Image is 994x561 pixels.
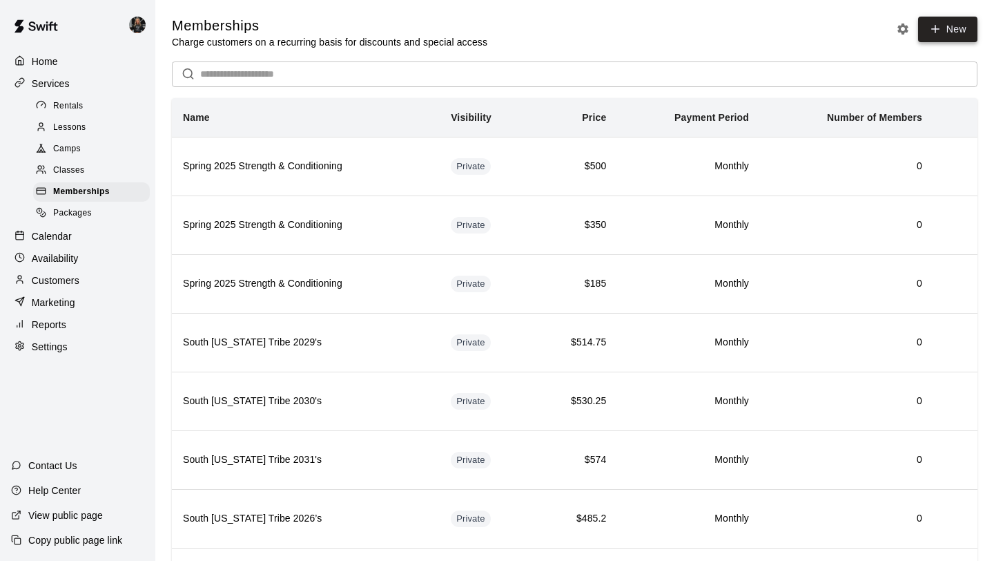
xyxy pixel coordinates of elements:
h6: 0 [771,335,922,350]
div: This membership is hidden from the memberships page [451,217,491,234]
h6: Spring 2025 Strength & Conditioning [183,276,429,292]
h6: 0 [771,511,922,526]
h6: $530.25 [543,394,606,409]
button: Memberships settings [893,19,913,39]
img: Lauren Acker [129,17,146,33]
p: Help Center [28,484,81,497]
div: Classes [33,161,150,180]
span: Lessons [53,121,86,135]
span: Rentals [53,99,84,113]
h6: $350 [543,218,606,233]
div: This membership is hidden from the memberships page [451,393,491,410]
div: This membership is hidden from the memberships page [451,452,491,468]
h6: Monthly [628,276,749,292]
span: Packages [53,207,92,220]
span: Private [451,395,491,408]
a: Reports [11,314,144,335]
a: Marketing [11,292,144,313]
a: Availability [11,248,144,269]
h6: $500 [543,159,606,174]
h6: Spring 2025 Strength & Conditioning [183,159,429,174]
a: Services [11,73,144,94]
h6: Monthly [628,511,749,526]
a: Memberships [33,182,155,203]
h6: South [US_STATE] Tribe 2031's [183,453,429,468]
a: Lessons [33,117,155,138]
p: Customers [32,274,79,287]
h6: 0 [771,159,922,174]
h6: $574 [543,453,606,468]
div: Rentals [33,97,150,116]
h5: Memberships [172,17,487,35]
h6: South [US_STATE] Tribe 2026’s [183,511,429,526]
span: Private [451,219,491,232]
div: Camps [33,140,150,159]
h6: South [US_STATE] Tribe 2029's [183,335,429,350]
h6: $185 [543,276,606,292]
b: Name [183,112,210,123]
span: Private [451,160,491,173]
p: Services [32,77,70,91]
h6: 0 [771,453,922,468]
h6: $514.75 [543,335,606,350]
h6: Monthly [628,394,749,409]
span: Private [451,278,491,291]
span: Classes [53,164,84,178]
div: This membership is hidden from the memberships page [451,276,491,292]
a: Rentals [33,95,155,117]
b: Visibility [451,112,491,123]
div: Lauren Acker [126,11,155,39]
p: Charge customers on a recurring basis for discounts and special access [172,35,487,49]
a: New [918,17,977,42]
h6: Monthly [628,453,749,468]
p: View public page [28,508,103,522]
span: Private [451,336,491,350]
h6: $485.2 [543,511,606,526]
span: Camps [53,142,81,156]
div: This membership is hidden from the memberships page [451,511,491,527]
p: Copy public page link [28,533,122,547]
p: Settings [32,340,68,354]
a: Classes [33,160,155,182]
span: Private [451,454,491,467]
a: Camps [33,139,155,160]
b: Number of Members [827,112,922,123]
div: Lessons [33,118,150,137]
h6: South [US_STATE] Tribe 2030's [183,394,429,409]
span: Memberships [53,185,110,199]
b: Price [582,112,606,123]
a: Settings [11,336,144,357]
span: Private [451,513,491,526]
a: Calendar [11,226,144,247]
div: Memberships [33,182,150,202]
p: Contact Us [28,459,77,473]
div: Packages [33,204,150,223]
h6: 0 [771,276,922,292]
p: Calendar [32,229,72,243]
h6: Spring 2025 Strength & Conditioning [183,218,429,233]
a: Packages [33,203,155,225]
div: This membership is hidden from the memberships page [451,334,491,351]
p: Availability [32,251,79,265]
a: Home [11,51,144,72]
h6: Monthly [628,335,749,350]
h6: 0 [771,218,922,233]
a: Customers [11,270,144,291]
h6: Monthly [628,218,749,233]
h6: 0 [771,394,922,409]
p: Reports [32,318,66,332]
p: Marketing [32,296,75,310]
b: Payment Period [674,112,749,123]
p: Home [32,55,58,68]
div: This membership is hidden from the memberships page [451,158,491,175]
h6: Monthly [628,159,749,174]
